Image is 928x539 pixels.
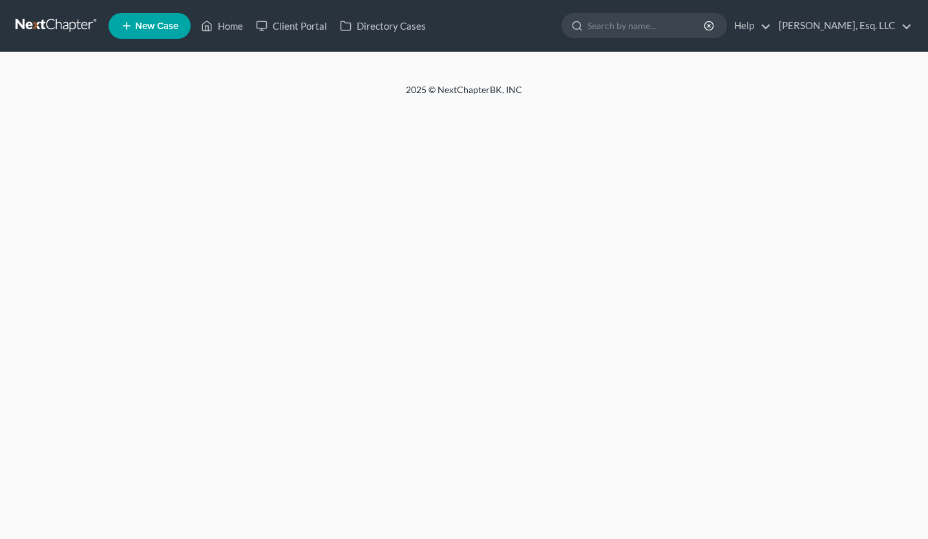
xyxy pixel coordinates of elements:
[772,14,912,37] a: [PERSON_NAME], Esq. LLC
[249,14,333,37] a: Client Portal
[728,14,771,37] a: Help
[135,21,178,31] span: New Case
[587,14,706,37] input: Search by name...
[96,83,832,107] div: 2025 © NextChapterBK, INC
[195,14,249,37] a: Home
[333,14,432,37] a: Directory Cases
